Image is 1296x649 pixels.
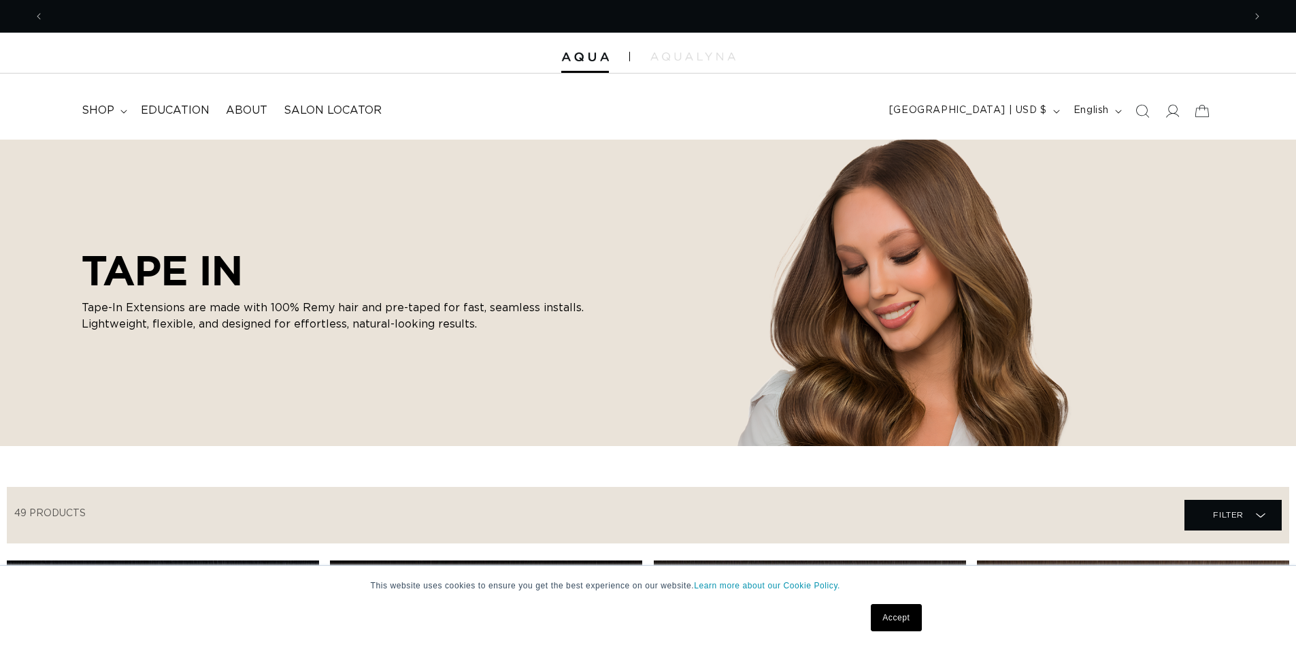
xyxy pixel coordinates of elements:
a: Learn more about our Cookie Policy. [694,581,840,590]
span: Education [141,104,210,118]
span: English [1074,104,1109,118]
span: Salon Locator [284,104,382,118]
a: About [218,95,276,126]
a: Education [133,95,218,126]
button: Next announcement [1242,3,1272,29]
p: Tape-In Extensions are made with 100% Remy hair and pre-taped for fast, seamless installs. Lightw... [82,300,599,332]
summary: shop [73,95,133,126]
span: 49 products [14,509,86,518]
span: About [226,104,267,118]
span: Filter [1213,502,1244,528]
img: Aqua Hair Extensions [561,52,609,62]
summary: Filter [1184,500,1282,531]
a: Salon Locator [276,95,390,126]
span: shop [82,104,114,118]
summary: Search [1127,96,1157,126]
button: [GEOGRAPHIC_DATA] | USD $ [881,98,1065,124]
button: Previous announcement [24,3,54,29]
a: Accept [871,604,921,631]
span: [GEOGRAPHIC_DATA] | USD $ [889,104,1047,118]
button: English [1065,98,1127,124]
h2: TAPE IN [82,247,599,294]
img: aqualyna.com [650,52,735,61]
p: This website uses cookies to ensure you get the best experience on our website. [371,580,926,592]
